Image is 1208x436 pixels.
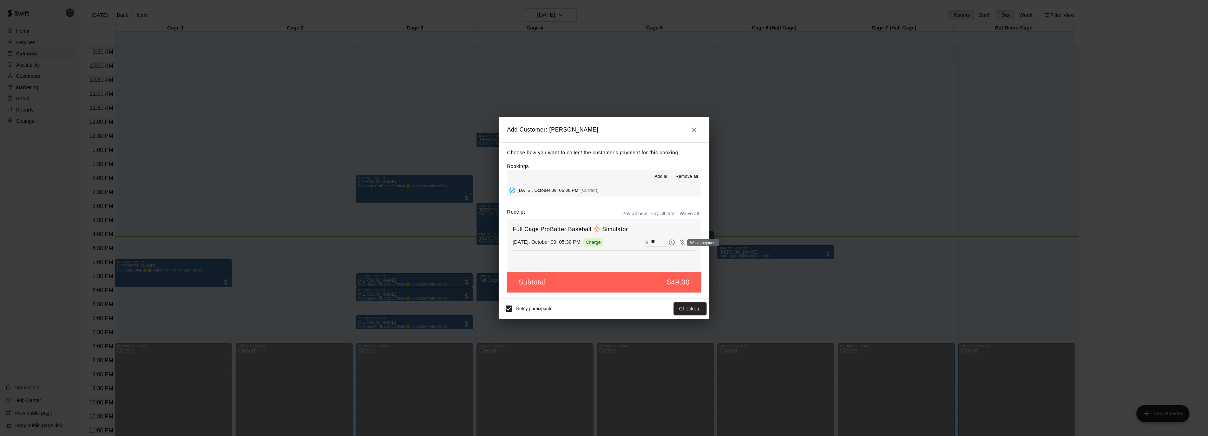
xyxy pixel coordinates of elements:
[507,163,529,169] label: Bookings
[580,188,599,193] span: (Current)
[676,173,698,180] span: Remove all
[518,188,578,193] span: [DATE], October 09: 05:30 PM
[649,208,678,219] button: Pay all later
[645,239,648,246] p: $
[667,239,677,245] span: Pay later
[687,239,719,246] div: Waive payment
[518,277,546,287] h5: Subtotal
[507,208,525,219] label: Receipt
[650,171,673,182] button: Add all
[667,277,690,287] h5: $49.00
[621,208,649,219] button: Pay all now
[583,240,604,245] span: Charge
[499,117,709,142] h2: Add Customer: [PERSON_NAME]
[677,239,688,245] span: Waive payment
[507,185,518,196] button: Added - Collect Payment
[507,148,701,157] p: Choose how you want to collect the customer's payment for this booking
[655,173,669,180] span: Add all
[516,306,552,311] span: Notify participants
[673,171,701,182] button: Remove all
[688,237,698,248] button: Remove
[678,208,701,219] button: Waive all
[674,302,707,315] button: Checkout
[513,239,580,246] p: [DATE], October 09: 05:30 PM
[507,184,701,197] button: Added - Collect Payment[DATE], October 09: 05:30 PM(Current)
[513,225,695,234] h6: Full Cage ProBatter Baseball ⚾ Simulator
